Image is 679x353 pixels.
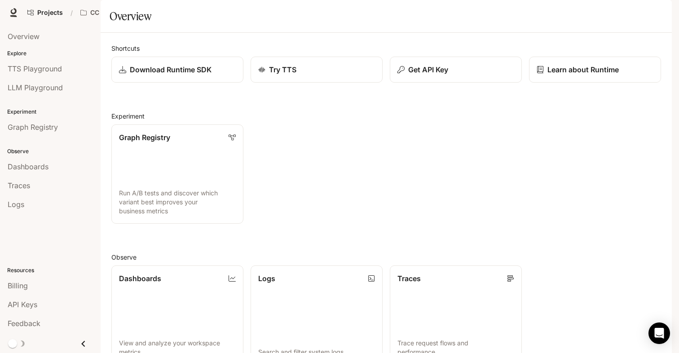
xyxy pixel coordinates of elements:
[269,64,296,75] p: Try TTS
[130,64,212,75] p: Download Runtime SDK
[390,57,522,83] button: Get API Key
[76,4,128,22] button: All workspaces
[119,132,170,143] p: Graph Registry
[258,273,275,284] p: Logs
[111,111,661,121] h2: Experiment
[111,57,243,83] a: Download Runtime SDK
[90,9,114,17] p: CC RPG
[547,64,619,75] p: Learn about Runtime
[397,273,421,284] p: Traces
[111,252,661,262] h2: Observe
[408,64,448,75] p: Get API Key
[67,8,76,18] div: /
[119,273,161,284] p: Dashboards
[251,57,383,83] a: Try TTS
[37,9,63,17] span: Projects
[111,124,243,224] a: Graph RegistryRun A/B tests and discover which variant best improves your business metrics
[119,189,236,216] p: Run A/B tests and discover which variant best improves your business metrics
[648,322,670,344] div: Open Intercom Messenger
[529,57,661,83] a: Learn about Runtime
[23,4,67,22] a: Go to projects
[110,7,151,25] h1: Overview
[111,44,661,53] h2: Shortcuts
